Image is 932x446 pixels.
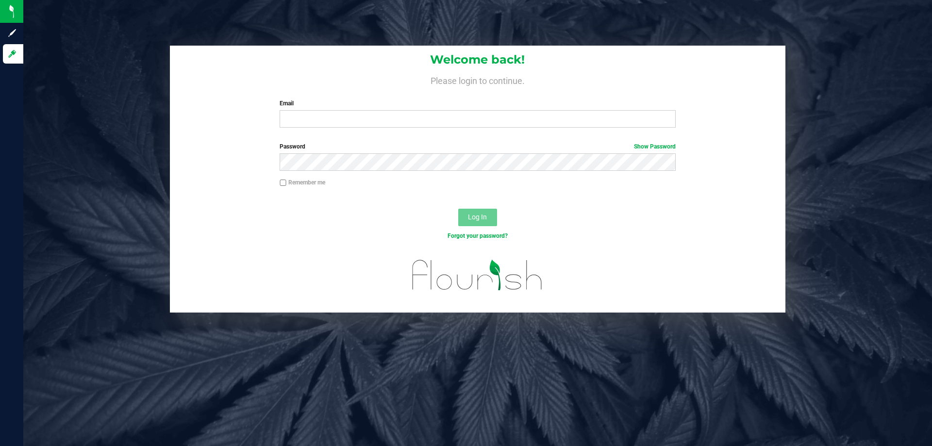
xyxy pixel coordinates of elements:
[280,180,286,186] input: Remember me
[448,232,508,239] a: Forgot your password?
[468,213,487,221] span: Log In
[280,178,325,187] label: Remember me
[400,250,554,300] img: flourish_logo.svg
[458,209,497,226] button: Log In
[7,28,17,38] inline-svg: Sign up
[7,49,17,59] inline-svg: Log in
[634,143,676,150] a: Show Password
[280,99,675,108] label: Email
[170,74,785,85] h4: Please login to continue.
[280,143,305,150] span: Password
[170,53,785,66] h1: Welcome back!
